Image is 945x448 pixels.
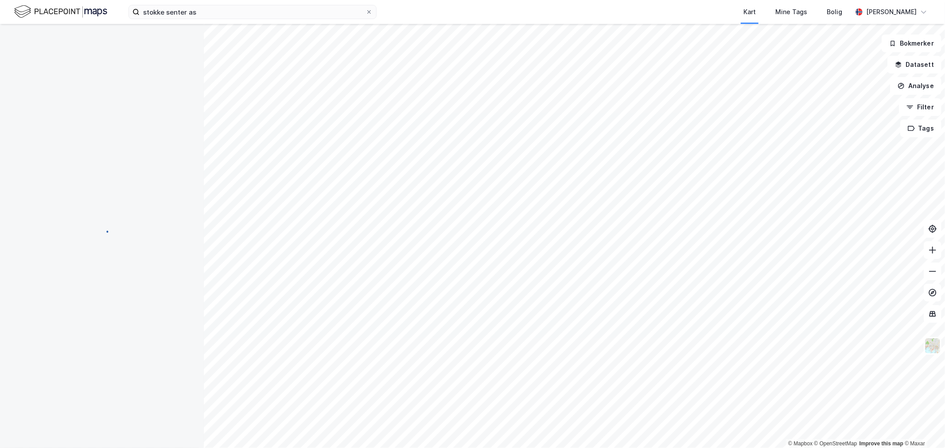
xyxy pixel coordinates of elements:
img: logo.f888ab2527a4732fd821a326f86c7f29.svg [14,4,107,19]
div: Kart [743,7,756,17]
button: Bokmerker [882,35,941,52]
div: [PERSON_NAME] [866,7,917,17]
button: Analyse [890,77,941,95]
button: Filter [899,98,941,116]
a: Improve this map [859,440,903,447]
img: Z [924,337,941,354]
img: spinner.a6d8c91a73a9ac5275cf975e30b51cfb.svg [95,224,109,238]
input: Søk på adresse, matrikkel, gårdeiere, leietakere eller personer [140,5,366,19]
a: Mapbox [788,440,813,447]
div: Kontrollprogram for chat [901,406,945,448]
button: Datasett [887,56,941,73]
div: Mine Tags [775,7,807,17]
iframe: Chat Widget [901,406,945,448]
a: OpenStreetMap [814,440,857,447]
button: Tags [900,120,941,137]
div: Bolig [827,7,842,17]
